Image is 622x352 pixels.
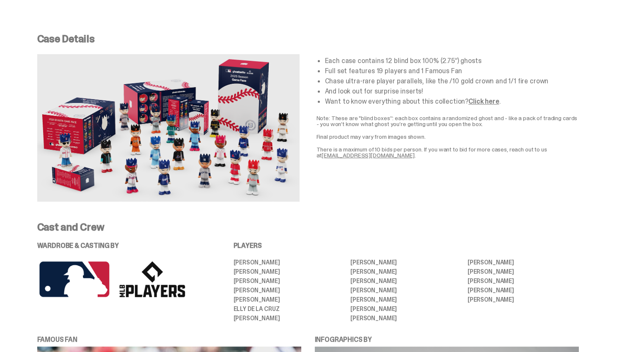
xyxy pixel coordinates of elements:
a: [EMAIL_ADDRESS][DOMAIN_NAME] [322,151,415,159]
li: [PERSON_NAME] [468,297,579,302]
li: Want to know everything about this collection? . [325,98,579,105]
p: Cast and Crew [37,222,579,232]
li: [PERSON_NAME] [350,287,462,293]
p: WARDROBE & CASTING BY [37,242,210,249]
li: [PERSON_NAME] [234,297,345,302]
li: [PERSON_NAME] [468,278,579,284]
p: Note: These are "blind boxes”: each box contains a randomized ghost and - like a pack of trading ... [317,115,579,127]
li: Each case contains 12 blind box 100% (2.75”) ghosts [325,58,579,64]
li: [PERSON_NAME] [234,278,345,284]
li: [PERSON_NAME] [350,259,462,265]
li: Full set features 19 players and 1 Famous Fan [325,68,579,74]
li: [PERSON_NAME] [350,306,462,312]
li: [PERSON_NAME] [468,287,579,293]
li: [PERSON_NAME] [234,287,345,293]
img: Case%20Details.png [37,54,300,202]
p: There is a maximum of 10 bids per person. If you want to bid for more cases, reach out to us at . [317,146,579,158]
p: Case Details [37,34,579,44]
li: And look out for surprise inserts! [325,88,579,95]
li: [PERSON_NAME] [234,259,345,265]
li: [PERSON_NAME] [234,269,345,275]
p: FAMOUS FAN [37,336,301,343]
p: Final product may vary from images shown. [317,134,579,140]
p: PLAYERS [234,242,579,249]
li: [PERSON_NAME] [468,259,579,265]
li: [PERSON_NAME] [350,315,462,321]
li: Elly De La Cruz [234,306,345,312]
li: Chase ultra-rare player parallels, like the /10 gold crown and 1/1 fire crown [325,78,579,85]
li: [PERSON_NAME] [468,269,579,275]
li: [PERSON_NAME] [234,315,345,321]
li: [PERSON_NAME] [350,278,462,284]
img: MLB%20logos.png [37,259,185,300]
li: [PERSON_NAME] [350,269,462,275]
p: INFOGRAPHICS BY [315,336,579,343]
a: Click here [468,97,499,106]
li: [PERSON_NAME] [350,297,462,302]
